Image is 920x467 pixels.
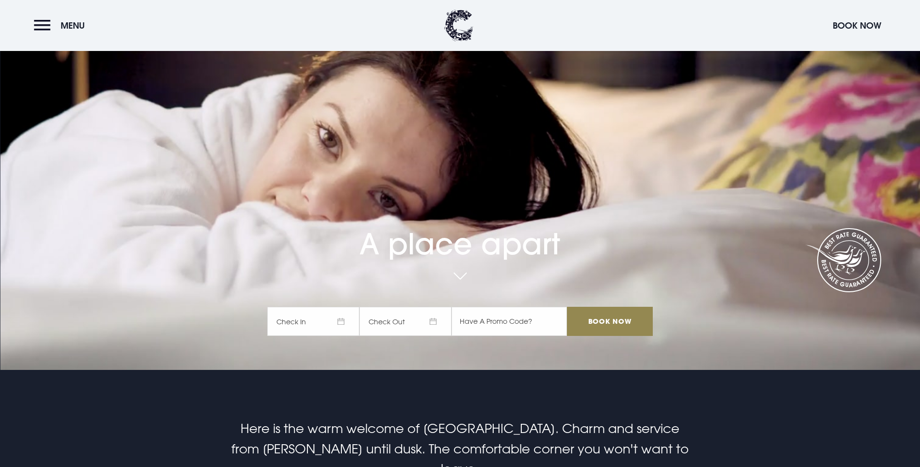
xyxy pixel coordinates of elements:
[359,307,452,336] span: Check Out
[267,307,359,336] span: Check In
[61,20,85,31] span: Menu
[34,15,90,36] button: Menu
[452,307,567,336] input: Have A Promo Code?
[444,10,473,41] img: Clandeboye Lodge
[267,198,652,261] h1: A place apart
[567,307,652,336] input: Book Now
[828,15,886,36] button: Book Now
